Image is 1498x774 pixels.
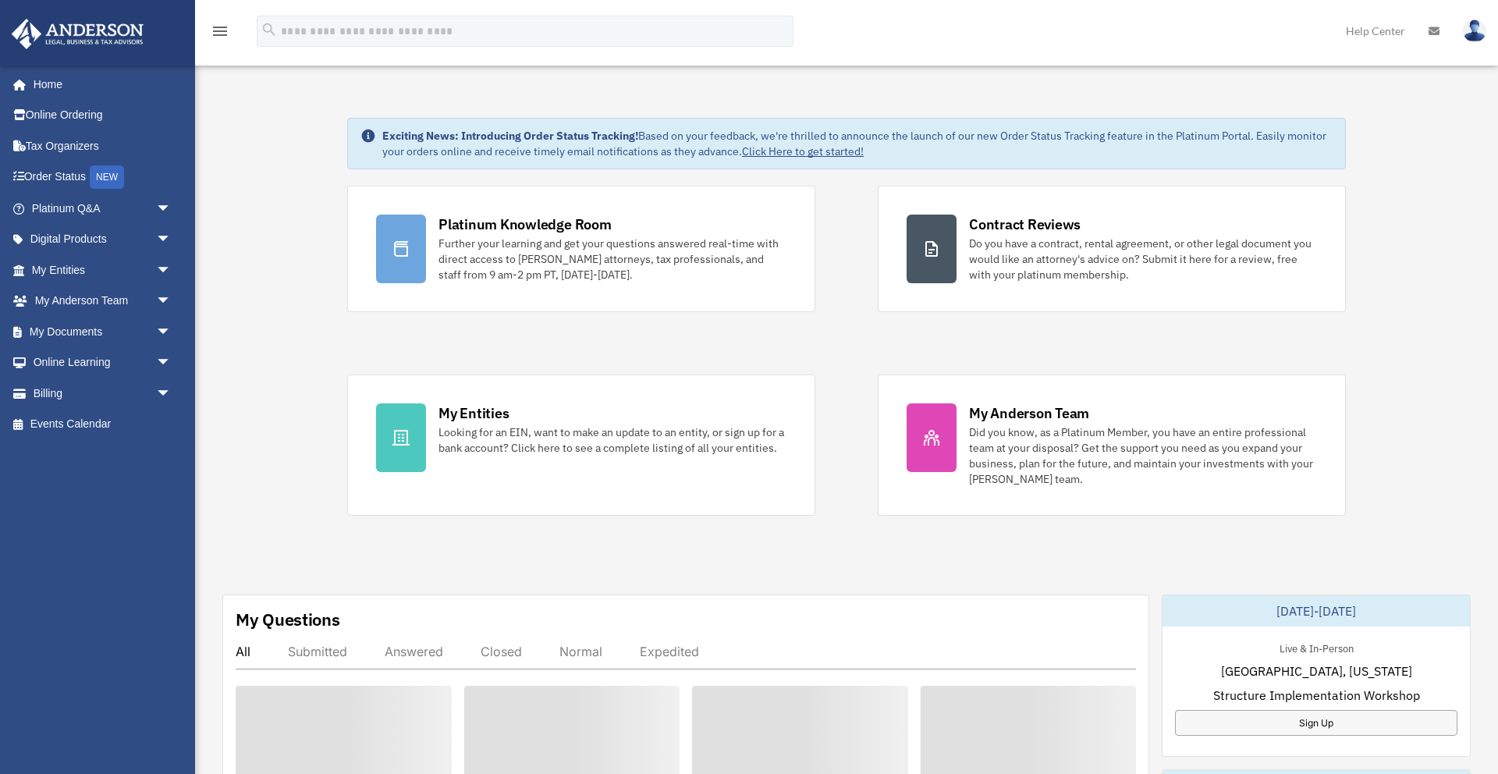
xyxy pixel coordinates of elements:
[288,644,347,659] div: Submitted
[11,409,195,440] a: Events Calendar
[7,19,148,49] img: Anderson Advisors Platinum Portal
[90,165,124,189] div: NEW
[261,21,278,38] i: search
[11,254,195,286] a: My Entitiesarrow_drop_down
[156,286,187,318] span: arrow_drop_down
[11,378,195,409] a: Billingarrow_drop_down
[11,193,195,224] a: Platinum Q&Aarrow_drop_down
[969,215,1081,234] div: Contract Reviews
[211,27,229,41] a: menu
[1463,20,1486,42] img: User Pic
[382,129,638,143] strong: Exciting News: Introducing Order Status Tracking!
[969,236,1317,282] div: Do you have a contract, rental agreement, or other legal document you would like an attorney's ad...
[11,100,195,131] a: Online Ordering
[481,644,522,659] div: Closed
[347,186,815,312] a: Platinum Knowledge Room Further your learning and get your questions answered real-time with dire...
[11,69,187,100] a: Home
[156,347,187,379] span: arrow_drop_down
[11,224,195,255] a: Digital Productsarrow_drop_down
[1213,686,1420,705] span: Structure Implementation Workshop
[742,144,864,158] a: Click Here to get started!
[156,316,187,348] span: arrow_drop_down
[640,644,699,659] div: Expedited
[438,424,786,456] div: Looking for an EIN, want to make an update to an entity, or sign up for a bank account? Click her...
[382,128,1333,159] div: Based on your feedback, we're thrilled to announce the launch of our new Order Status Tracking fe...
[11,286,195,317] a: My Anderson Teamarrow_drop_down
[236,608,340,631] div: My Questions
[347,375,815,516] a: My Entities Looking for an EIN, want to make an update to an entity, or sign up for a bank accoun...
[1267,639,1366,655] div: Live & In-Person
[878,375,1346,516] a: My Anderson Team Did you know, as a Platinum Member, you have an entire professional team at your...
[11,162,195,193] a: Order StatusNEW
[211,22,229,41] i: menu
[11,347,195,378] a: Online Learningarrow_drop_down
[438,403,509,423] div: My Entities
[969,424,1317,487] div: Did you know, as a Platinum Member, you have an entire professional team at your disposal? Get th...
[438,236,786,282] div: Further your learning and get your questions answered real-time with direct access to [PERSON_NAM...
[156,193,187,225] span: arrow_drop_down
[438,215,612,234] div: Platinum Knowledge Room
[156,224,187,256] span: arrow_drop_down
[11,130,195,162] a: Tax Organizers
[559,644,602,659] div: Normal
[11,316,195,347] a: My Documentsarrow_drop_down
[156,254,187,286] span: arrow_drop_down
[156,378,187,410] span: arrow_drop_down
[236,644,250,659] div: All
[1221,662,1412,680] span: [GEOGRAPHIC_DATA], [US_STATE]
[1163,595,1470,627] div: [DATE]-[DATE]
[969,403,1089,423] div: My Anderson Team
[1175,710,1457,736] a: Sign Up
[385,644,443,659] div: Answered
[878,186,1346,312] a: Contract Reviews Do you have a contract, rental agreement, or other legal document you would like...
